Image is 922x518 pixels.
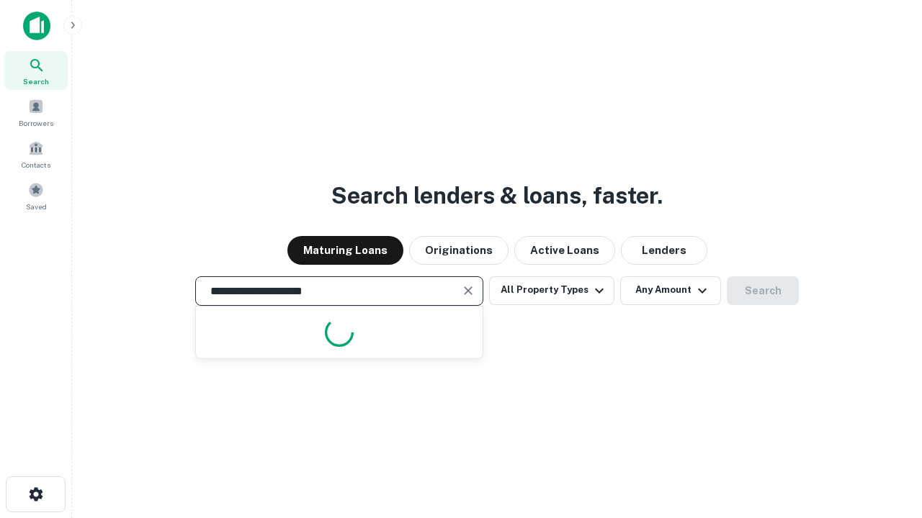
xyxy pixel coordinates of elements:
[26,201,47,212] span: Saved
[620,276,721,305] button: Any Amount
[19,117,53,129] span: Borrowers
[331,178,663,213] h3: Search lenders & loans, faster.
[4,135,68,173] a: Contacts
[409,236,509,265] button: Originations
[4,51,68,90] a: Search
[514,236,615,265] button: Active Loans
[23,12,50,40] img: capitalize-icon.png
[4,176,68,215] a: Saved
[458,281,478,301] button: Clear
[287,236,403,265] button: Maturing Loans
[489,276,614,305] button: All Property Types
[621,236,707,265] button: Lenders
[4,93,68,132] a: Borrowers
[22,159,50,171] span: Contacts
[23,76,49,87] span: Search
[850,403,922,472] iframe: Chat Widget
